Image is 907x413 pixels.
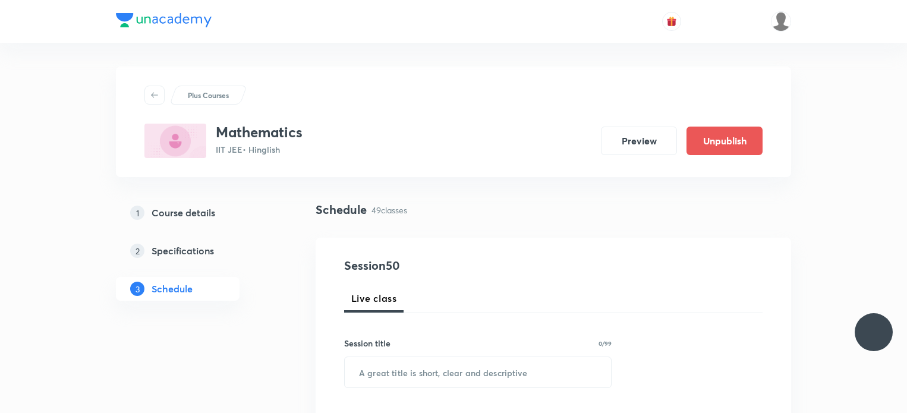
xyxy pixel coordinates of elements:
[351,291,396,305] span: Live class
[371,204,407,216] p: 49 classes
[662,12,681,31] button: avatar
[116,239,278,263] a: 2Specifications
[144,124,206,158] img: B73BDF49-52AA-4380-9724-F99AB3629AC4_plus.png
[867,325,881,339] img: ttu
[216,124,303,141] h3: Mathematics
[152,206,215,220] h5: Course details
[771,11,791,31] img: Dhirendra singh
[188,90,229,100] p: Plus Courses
[116,201,278,225] a: 1Course details
[130,282,144,296] p: 3
[686,127,763,155] button: Unpublish
[344,257,561,275] h4: Session 50
[666,16,677,27] img: avatar
[152,244,214,258] h5: Specifications
[116,13,212,30] a: Company Logo
[116,13,212,27] img: Company Logo
[599,341,612,346] p: 0/99
[344,337,390,349] h6: Session title
[216,143,303,156] p: IIT JEE • Hinglish
[601,127,677,155] button: Preview
[130,244,144,258] p: 2
[316,201,367,219] h4: Schedule
[152,282,193,296] h5: Schedule
[345,357,611,387] input: A great title is short, clear and descriptive
[130,206,144,220] p: 1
